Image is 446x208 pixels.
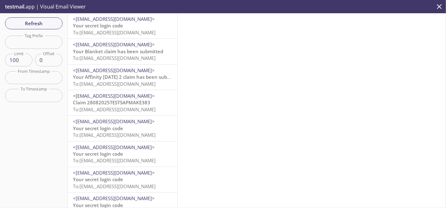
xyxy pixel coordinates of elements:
[73,132,156,138] span: To: [EMAIL_ADDRESS][DOMAIN_NAME]
[68,39,177,64] div: <[EMAIL_ADDRESS][DOMAIN_NAME]>Your Blanket claim has been submittedTo:[EMAIL_ADDRESS][DOMAIN_NAME]
[73,29,156,36] span: To: [EMAIL_ADDRESS][DOMAIN_NAME]
[73,93,155,99] span: <[EMAIL_ADDRESS][DOMAIN_NAME]>
[73,183,156,189] span: To: [EMAIL_ADDRESS][DOMAIN_NAME]
[5,17,62,29] button: Refresh
[73,144,155,150] span: <[EMAIL_ADDRESS][DOMAIN_NAME]>
[73,81,156,87] span: To: [EMAIL_ADDRESS][DOMAIN_NAME]
[73,48,163,55] span: Your Blanket claim has been submitted
[68,116,177,141] div: <[EMAIL_ADDRESS][DOMAIN_NAME]>Your secret login codeTo:[EMAIL_ADDRESS][DOMAIN_NAME]
[73,170,155,176] span: <[EMAIL_ADDRESS][DOMAIN_NAME]>
[73,176,123,182] span: Your secret login code
[73,22,123,29] span: Your secret login code
[73,157,156,164] span: To: [EMAIL_ADDRESS][DOMAIN_NAME]
[5,3,24,10] span: testmail
[68,65,177,90] div: <[EMAIL_ADDRESS][DOMAIN_NAME]>Your Affinity [DATE] 2 claim has been submittedTo:[EMAIL_ADDRESS][D...
[73,151,123,157] span: Your secret login code
[73,55,156,61] span: To: [EMAIL_ADDRESS][DOMAIN_NAME]
[68,142,177,167] div: <[EMAIL_ADDRESS][DOMAIN_NAME]>Your secret login codeTo:[EMAIL_ADDRESS][DOMAIN_NAME]
[73,106,156,113] span: To: [EMAIL_ADDRESS][DOMAIN_NAME]
[73,41,155,48] span: <[EMAIL_ADDRESS][DOMAIN_NAME]>
[73,118,155,124] span: <[EMAIL_ADDRESS][DOMAIN_NAME]>
[68,167,177,192] div: <[EMAIL_ADDRESS][DOMAIN_NAME]>Your secret login codeTo:[EMAIL_ADDRESS][DOMAIN_NAME]
[10,19,57,27] span: Refresh
[68,13,177,38] div: <[EMAIL_ADDRESS][DOMAIN_NAME]>Your secret login codeTo:[EMAIL_ADDRESS][DOMAIN_NAME]
[68,90,177,115] div: <[EMAIL_ADDRESS][DOMAIN_NAME]>Claim 28082025TESTSAPMAKE383To:[EMAIL_ADDRESS][DOMAIN_NAME]
[73,74,182,80] span: Your Affinity [DATE] 2 claim has been submitted
[73,67,155,73] span: <[EMAIL_ADDRESS][DOMAIN_NAME]>
[73,16,155,22] span: <[EMAIL_ADDRESS][DOMAIN_NAME]>
[73,195,155,201] span: <[EMAIL_ADDRESS][DOMAIN_NAME]>
[73,125,123,131] span: Your secret login code
[73,99,150,106] span: Claim 28082025TESTSAPMAKE383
